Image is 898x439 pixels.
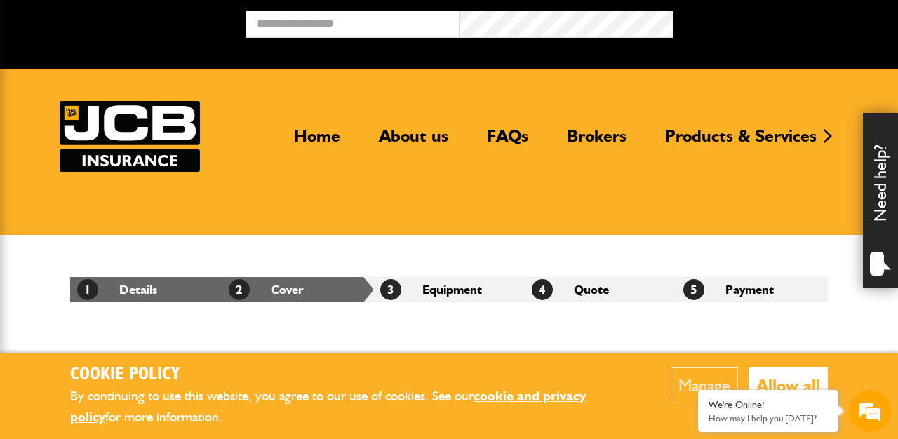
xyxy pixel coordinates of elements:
h2: Cookie Policy [70,364,628,386]
li: Quote [525,277,676,302]
li: Payment [676,277,828,302]
li: Equipment [373,277,525,302]
a: About us [368,126,459,158]
a: FAQs [476,126,539,158]
span: 5 [683,279,704,300]
span: 4 [532,279,553,300]
p: By continuing to use this website, you agree to our use of cookies. See our for more information. [70,386,628,428]
a: JCB Insurance Services [60,101,200,172]
button: Manage [671,367,738,403]
p: How may I help you today? [709,413,828,424]
span: 2 [229,279,250,300]
img: JCB Insurance Services logo [60,101,200,172]
a: Brokers [556,126,637,158]
span: 1 [77,279,98,300]
span: 3 [380,279,401,300]
li: Cover [222,277,373,302]
a: Products & Services [655,126,827,158]
div: We're Online! [709,399,828,411]
a: Home [283,126,351,158]
div: Need help? [863,113,898,288]
button: Broker Login [673,11,887,32]
button: Allow all [749,367,828,403]
a: 1Details [77,282,157,297]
